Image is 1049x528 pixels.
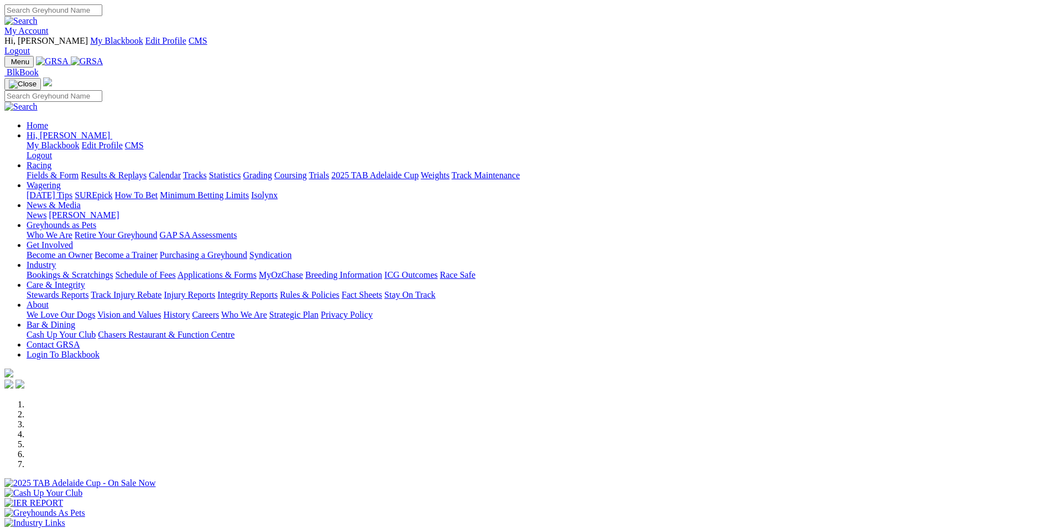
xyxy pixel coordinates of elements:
a: Race Safe [440,270,475,279]
span: Hi, [PERSON_NAME] [4,36,88,45]
a: Logout [27,151,52,160]
a: Edit Profile [82,141,123,150]
a: Grading [243,170,272,180]
a: Weights [421,170,450,180]
img: logo-grsa-white.png [43,77,52,86]
a: Contact GRSA [27,340,80,349]
a: Become a Trainer [95,250,158,260]
a: Track Injury Rebate [91,290,161,299]
a: Retire Your Greyhound [75,230,158,240]
div: Greyhounds as Pets [27,230,1045,240]
a: Breeding Information [305,270,382,279]
img: logo-grsa-white.png [4,369,13,377]
input: Search [4,4,102,16]
a: Isolynx [251,190,278,200]
img: Close [9,80,36,89]
div: Bar & Dining [27,330,1045,340]
a: MyOzChase [259,270,303,279]
div: My Account [4,36,1045,56]
a: History [163,310,190,319]
a: How To Bet [115,190,158,200]
a: Coursing [274,170,307,180]
div: Get Involved [27,250,1045,260]
button: Toggle navigation [4,78,41,90]
a: Strategic Plan [269,310,319,319]
a: Fields & Form [27,170,79,180]
span: BlkBook [7,68,39,77]
a: Racing [27,161,51,170]
img: Search [4,102,38,112]
a: Greyhounds as Pets [27,220,96,230]
div: Wagering [27,190,1045,200]
a: Who We Are [27,230,72,240]
a: Hi, [PERSON_NAME] [27,131,112,140]
img: Search [4,16,38,26]
a: Bookings & Scratchings [27,270,113,279]
a: Injury Reports [164,290,215,299]
a: Home [27,121,48,130]
a: GAP SA Assessments [160,230,237,240]
img: Greyhounds As Pets [4,508,85,518]
a: Logout [4,46,30,55]
div: Hi, [PERSON_NAME] [27,141,1045,161]
a: Fact Sheets [342,290,382,299]
a: Careers [192,310,219,319]
a: Login To Blackbook [27,350,100,359]
img: GRSA [71,56,103,66]
div: Industry [27,270,1045,280]
a: Care & Integrity [27,280,85,289]
a: [DATE] Tips [27,190,72,200]
a: Bar & Dining [27,320,75,329]
a: News [27,210,46,220]
a: Applications & Forms [178,270,257,279]
a: Schedule of Fees [115,270,175,279]
input: Search [4,90,102,102]
a: Results & Replays [81,170,147,180]
a: Edit Profile [145,36,186,45]
a: Statistics [209,170,241,180]
div: News & Media [27,210,1045,220]
a: My Account [4,26,49,35]
div: Care & Integrity [27,290,1045,300]
img: GRSA [36,56,69,66]
a: Trials [309,170,329,180]
a: Privacy Policy [321,310,373,319]
a: 2025 TAB Adelaide Cup [331,170,419,180]
a: We Love Our Dogs [27,310,95,319]
img: IER REPORT [4,498,63,508]
img: facebook.svg [4,380,13,389]
a: Integrity Reports [217,290,278,299]
a: Track Maintenance [452,170,520,180]
a: CMS [125,141,144,150]
a: About [27,300,49,309]
a: Purchasing a Greyhound [160,250,247,260]
a: Stewards Reports [27,290,88,299]
a: Vision and Values [97,310,161,319]
a: [PERSON_NAME] [49,210,119,220]
a: Minimum Betting Limits [160,190,249,200]
a: Tracks [183,170,207,180]
a: News & Media [27,200,81,210]
span: Hi, [PERSON_NAME] [27,131,110,140]
span: Menu [11,58,29,66]
a: Who We Are [221,310,267,319]
a: Wagering [27,180,61,190]
img: twitter.svg [15,380,24,389]
div: Racing [27,170,1045,180]
a: BlkBook [4,68,39,77]
a: Industry [27,260,56,270]
a: Rules & Policies [280,290,340,299]
a: My Blackbook [90,36,143,45]
a: Chasers Restaurant & Function Centre [98,330,234,339]
a: My Blackbook [27,141,80,150]
a: Stay On Track [384,290,435,299]
a: ICG Outcomes [384,270,437,279]
button: Toggle navigation [4,56,34,68]
div: About [27,310,1045,320]
a: SUREpick [75,190,112,200]
a: Get Involved [27,240,73,250]
a: Syndication [249,250,291,260]
a: Calendar [149,170,181,180]
img: 2025 TAB Adelaide Cup - On Sale Now [4,478,156,488]
a: Cash Up Your Club [27,330,96,339]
